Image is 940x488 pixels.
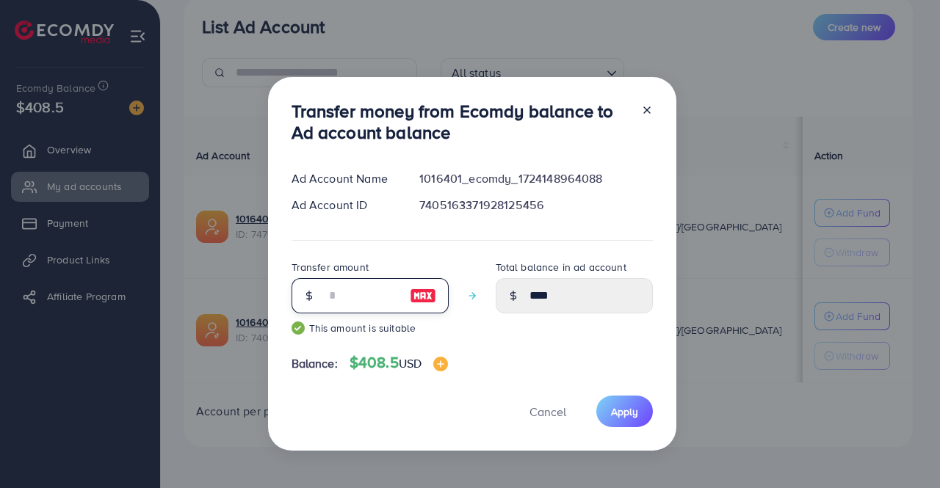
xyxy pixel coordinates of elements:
label: Transfer amount [292,260,369,274]
label: Total balance in ad account [496,260,626,274]
span: Balance: [292,355,338,372]
span: Apply [611,404,638,419]
span: Cancel [529,404,566,420]
img: image [410,287,436,305]
img: image [433,357,448,371]
div: Ad Account Name [280,170,408,187]
div: 7405163371928125456 [408,197,664,214]
h4: $408.5 [350,354,448,372]
span: USD [399,355,422,371]
div: 1016401_ecomdy_1724148964088 [408,170,664,187]
h3: Transfer money from Ecomdy balance to Ad account balance [292,101,629,143]
iframe: Chat [878,422,929,477]
img: guide [292,321,305,335]
button: Cancel [511,396,585,427]
button: Apply [596,396,653,427]
div: Ad Account ID [280,197,408,214]
small: This amount is suitable [292,321,449,335]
